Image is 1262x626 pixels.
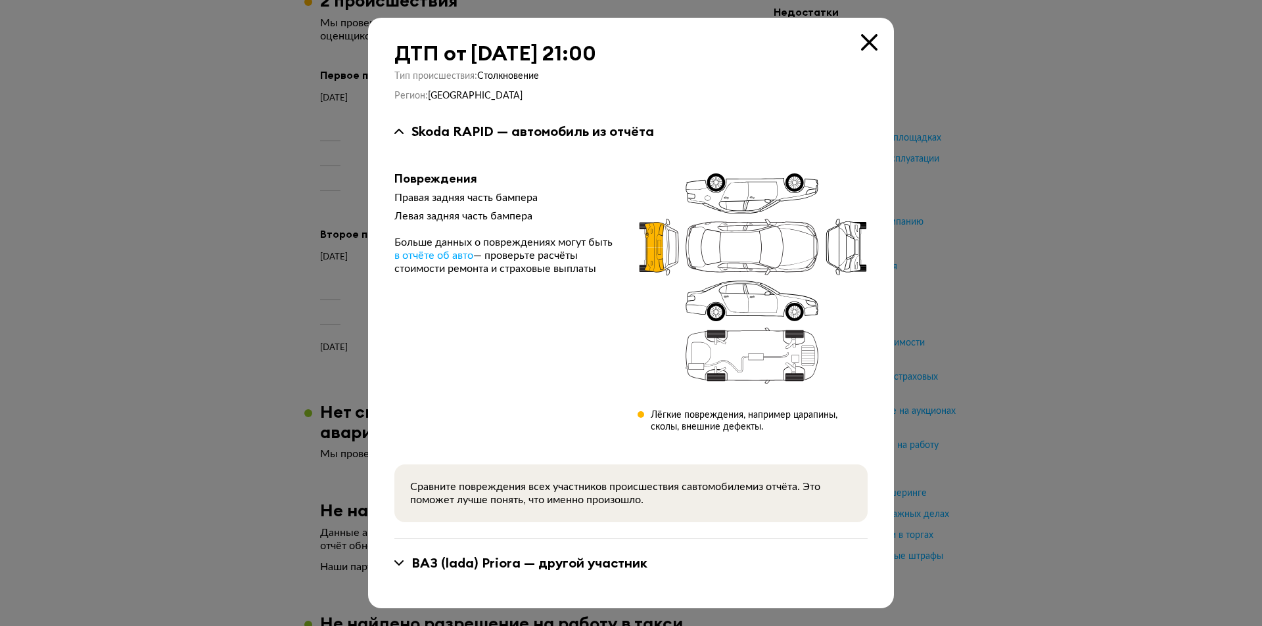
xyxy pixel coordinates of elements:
[394,249,473,262] a: в отчёте об авто
[394,210,617,223] div: Левая задняя часть бампера
[394,250,473,261] span: в отчёте об авто
[411,554,647,571] div: ВАЗ (lada) Priora — другой участник
[411,123,654,140] div: Skoda RAPID — автомобиль из отчёта
[394,236,617,275] div: Больше данных о повреждениях могут быть — проверьте расчёты стоимости ремонта и страховые выплаты
[428,91,523,101] span: [GEOGRAPHIC_DATA]
[394,171,617,186] div: Повреждения
[477,72,539,81] span: Столкновение
[651,409,868,433] div: Лёгкие повреждения, например царапины, сколы, внешние дефекты.
[394,41,868,65] div: ДТП от [DATE] 21:00
[394,191,617,204] div: Правая задняя часть бампера
[394,90,868,102] div: Регион :
[410,480,852,506] div: Сравните повреждения всех участников происшествия с автомобилем из отчёта. Это поможет лучше поня...
[394,70,868,82] div: Тип происшествия :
